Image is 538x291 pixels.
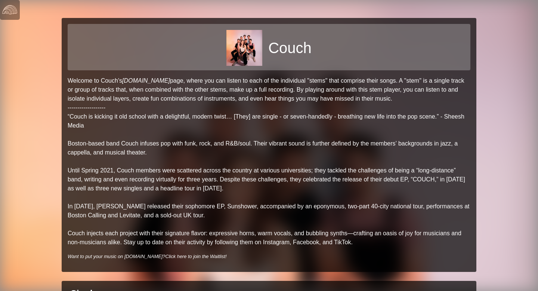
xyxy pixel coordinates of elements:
img: logo-white-4c48a5e4bebecaebe01ca5a9d34031cfd3d4ef9ae749242e8c4bf12ef99f53e8.png [2,2,17,17]
a: [DOMAIN_NAME] [122,77,170,84]
a: Click here to join the Waitlist! [165,254,226,259]
h1: Couch [268,39,312,57]
i: Want to put your music on [DOMAIN_NAME]? [68,254,227,259]
img: 0b9ba5677a9dcdb81f0e6bf23345a38f5e1a363bb4420db7fe2df4c5b995abe8.jpg [226,30,262,66]
p: Welcome to Couch's page, where you can listen to each of the individual "stems" that comprise the... [68,76,470,247]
